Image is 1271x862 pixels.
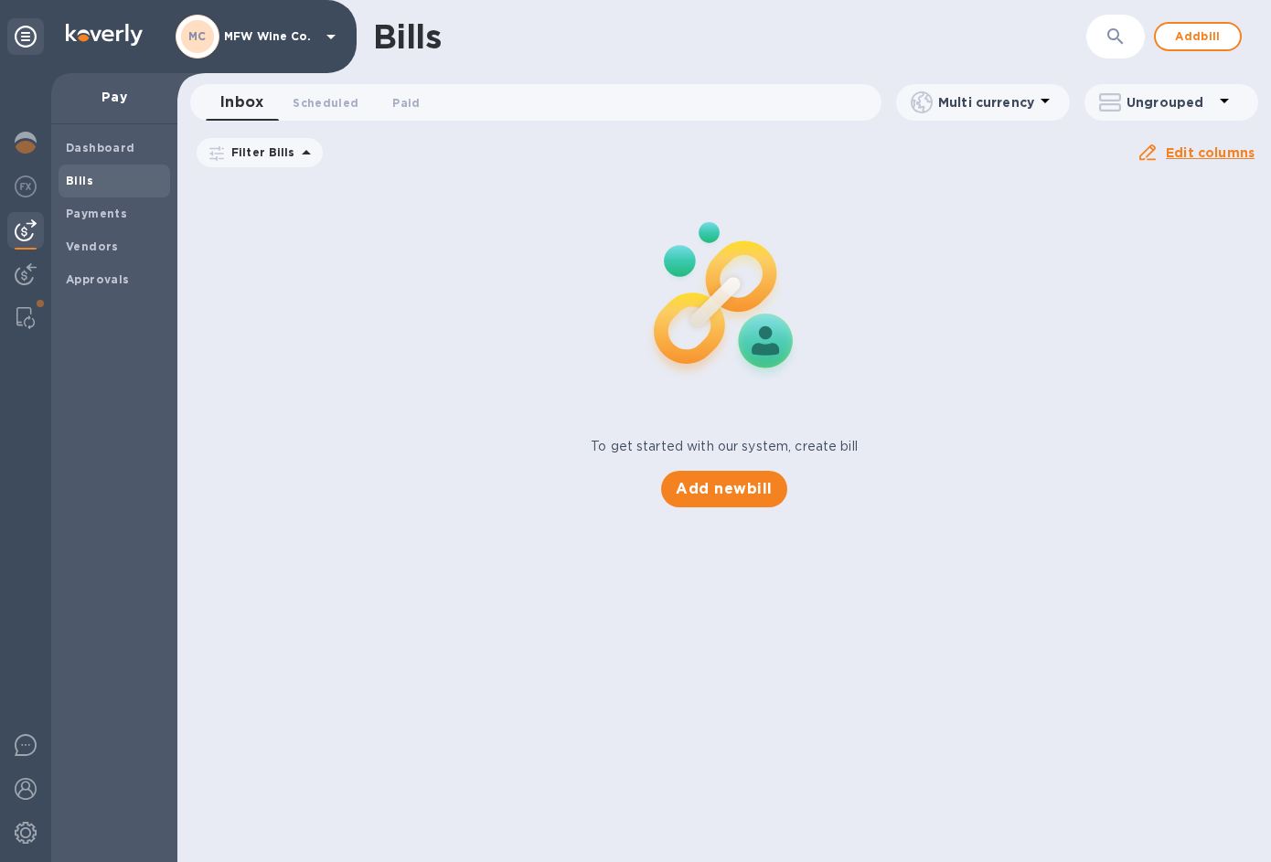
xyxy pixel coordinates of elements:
[7,18,44,55] div: Unpin categories
[591,437,858,456] p: To get started with our system, create bill
[1154,22,1242,51] button: Addbill
[188,29,207,43] b: MC
[1166,145,1255,160] u: Edit columns
[224,144,295,160] p: Filter Bills
[938,93,1034,112] p: Multi currency
[66,239,119,253] b: Vendors
[373,17,441,56] h1: Bills
[1127,93,1213,112] p: Ungrouped
[224,30,315,43] p: MFW Wine Co.
[66,272,130,286] b: Approvals
[293,93,358,112] span: Scheduled
[661,471,786,507] button: Add newbill
[66,141,135,154] b: Dashboard
[676,478,772,500] span: Add new bill
[1170,26,1225,48] span: Add bill
[66,174,93,187] b: Bills
[66,207,127,220] b: Payments
[66,88,163,106] p: Pay
[392,93,420,112] span: Paid
[66,24,143,46] img: Logo
[15,176,37,197] img: Foreign exchange
[220,90,263,115] span: Inbox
